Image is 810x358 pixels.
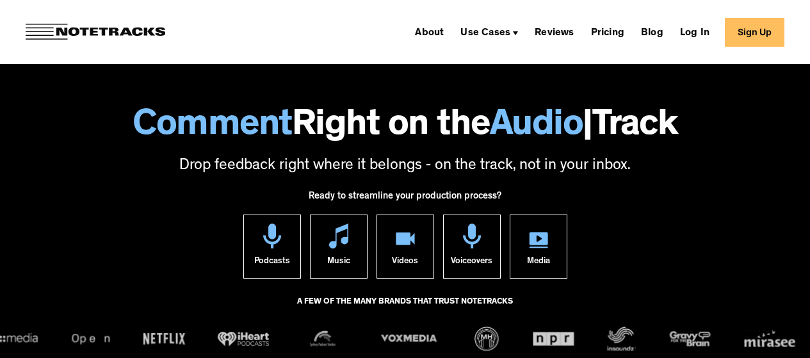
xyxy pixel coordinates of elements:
[243,215,301,279] a: Podcasts
[586,22,629,42] a: Pricing
[254,248,290,278] div: Podcasts
[309,184,501,215] div: Ready to streamline your production process?
[310,215,368,279] a: Music
[410,22,449,42] a: About
[13,156,797,177] p: Drop feedback right where it belongs - on the track, not in your inbox.
[530,22,579,42] a: Reviews
[675,22,715,42] a: Log In
[133,109,292,146] span: Comment
[583,109,592,146] span: |
[510,215,567,279] a: Media
[13,109,797,146] h1: Right on the Track
[392,248,418,278] div: Videos
[377,215,434,279] a: Videos
[636,22,668,42] a: Blog
[460,28,510,38] div: Use Cases
[297,291,513,326] div: A FEW OF THE MANY BRANDS THAT TRUST NOTETRACKS
[327,248,350,278] div: Music
[527,248,550,278] div: Media
[455,22,523,42] div: Use Cases
[443,215,501,279] a: Voiceovers
[451,248,492,278] div: Voiceovers
[490,109,583,146] span: Audio
[725,18,784,47] a: Sign Up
